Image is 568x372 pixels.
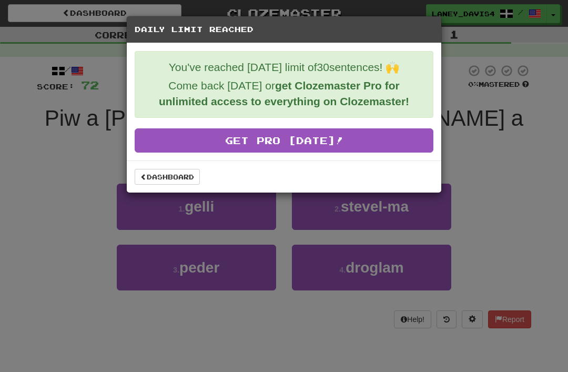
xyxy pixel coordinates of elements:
[159,79,409,107] strong: get Clozemaster Pro for unlimited access to everything on Clozemaster!
[135,128,433,153] a: Get Pro [DATE]!
[135,24,433,35] h5: Daily Limit Reached
[143,59,425,75] p: You've reached [DATE] limit of 30 sentences! 🙌
[143,78,425,109] p: Come back [DATE] or
[135,169,200,185] a: Dashboard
